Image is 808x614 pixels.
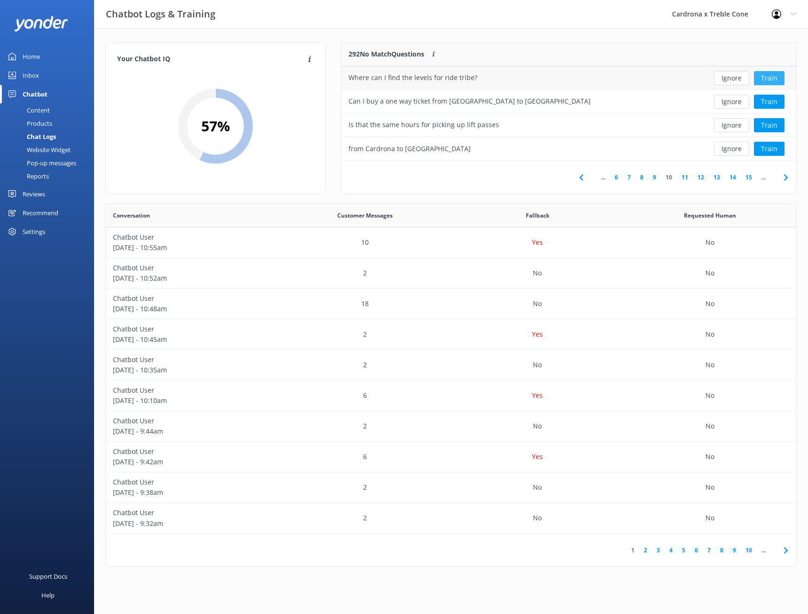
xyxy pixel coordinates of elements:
[741,173,757,182] a: 15
[693,173,709,182] a: 12
[113,324,271,334] p: Chatbot User
[363,390,367,401] p: 6
[6,143,94,156] a: Website Widget
[714,71,749,85] button: Ignore
[113,457,271,467] p: [DATE] - 9:42am
[106,380,796,411] div: row
[714,118,749,132] button: Ignore
[117,54,305,65] h4: Your Chatbot IQ
[705,299,714,309] p: No
[532,329,543,339] p: Yes
[533,482,542,493] p: No
[6,170,49,183] div: Reports
[106,503,796,533] div: row
[29,567,67,586] div: Support Docs
[113,508,271,518] p: Chatbot User
[6,170,94,183] a: Reports
[106,227,796,258] div: row
[113,396,271,406] p: [DATE] - 10:10am
[741,546,757,555] a: 10
[106,258,796,289] div: row
[677,546,690,555] a: 5
[363,329,367,339] p: 2
[757,173,770,182] span: ...
[714,95,749,109] button: Ignore
[661,173,677,182] a: 10
[6,117,52,130] div: Products
[705,421,714,431] p: No
[23,85,48,104] div: Chatbot
[532,390,543,401] p: Yes
[705,452,714,462] p: No
[113,487,271,498] p: [DATE] - 9:38am
[623,173,635,182] a: 7
[677,173,693,182] a: 11
[113,273,271,283] p: [DATE] - 10:52am
[106,350,796,380] div: row
[23,203,58,222] div: Recommend
[106,227,796,533] div: grid
[705,237,714,248] p: No
[113,355,271,365] p: Chatbot User
[113,293,271,304] p: Chatbot User
[757,546,770,555] span: ...
[113,334,271,345] p: [DATE] - 10:45am
[106,319,796,350] div: row
[703,546,715,555] a: 7
[532,237,543,248] p: Yes
[113,232,271,242] p: Chatbot User
[113,211,150,220] span: Conversation
[113,365,271,375] p: [DATE] - 10:35am
[754,95,784,109] button: Train
[705,360,714,370] p: No
[754,142,784,156] button: Train
[113,446,271,457] p: Chatbot User
[626,546,639,555] a: 1
[6,143,71,156] div: Website Widget
[113,385,271,396] p: Chatbot User
[349,120,499,130] div: Is that the same hours for picking up lift passes
[533,421,542,431] p: No
[684,211,736,220] span: Requested Human
[705,482,714,493] p: No
[349,49,424,59] p: 292 No Match Questions
[6,156,76,170] div: Pop-up messages
[341,137,796,161] div: row
[341,113,796,137] div: row
[6,104,50,117] div: Content
[363,360,367,370] p: 2
[113,426,271,436] p: [DATE] - 9:44am
[349,96,591,106] div: Can I buy a one way ticket from [GEOGRAPHIC_DATA] to [GEOGRAPHIC_DATA]
[714,142,749,156] button: Ignore
[113,263,271,273] p: Chatbot User
[363,268,367,278] p: 2
[361,237,369,248] p: 10
[705,513,714,523] p: No
[341,66,796,90] div: row
[705,329,714,339] p: No
[648,173,661,182] a: 9
[652,546,665,555] a: 3
[14,16,68,32] img: yonder-white-logo.png
[690,546,703,555] a: 6
[715,546,728,555] a: 8
[41,586,55,605] div: Help
[106,7,215,22] h3: Chatbot Logs & Training
[526,211,549,220] span: Fallback
[113,242,271,253] p: [DATE] - 10:55am
[113,416,271,426] p: Chatbot User
[532,452,543,462] p: Yes
[106,289,796,319] div: row
[705,268,714,278] p: No
[725,173,741,182] a: 14
[6,104,94,117] a: Content
[6,130,56,143] div: Chat Logs
[6,117,94,130] a: Products
[341,66,796,161] div: grid
[363,452,367,462] p: 6
[106,442,796,472] div: row
[363,513,367,523] p: 2
[341,90,796,113] div: row
[349,144,471,154] div: from Cardrona to [GEOGRAPHIC_DATA]
[349,73,477,83] div: Where can I find the levels for ride tribe?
